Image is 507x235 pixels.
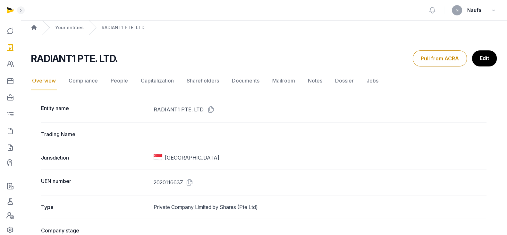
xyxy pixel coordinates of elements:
[472,50,497,66] a: Edit
[31,72,497,90] nav: Tabs
[365,72,380,90] a: Jobs
[139,72,175,90] a: Capitalization
[41,104,148,115] dt: Entity name
[21,21,507,35] nav: Breadcrumb
[452,5,462,15] button: N
[456,8,459,12] span: N
[467,6,483,14] span: Naufal
[154,177,486,187] dd: 202011663Z
[67,72,99,90] a: Compliance
[55,24,84,31] a: Your entities
[231,72,261,90] a: Documents
[41,130,148,138] dt: Trading Name
[41,227,148,234] dt: Company stage
[154,104,486,115] dd: RADIANT1 PTE. LTD.
[165,154,219,161] span: [GEOGRAPHIC_DATA]
[31,53,118,64] h2: RADIANT1 PTE. LTD.
[31,72,57,90] a: Overview
[185,72,220,90] a: Shareholders
[413,50,467,66] button: Pull from ACRA
[41,154,148,161] dt: Jurisdiction
[102,24,146,31] a: RADIANT1 PTE. LTD.
[271,72,296,90] a: Mailroom
[154,203,486,211] dd: Private Company Limited by Shares (Pte Ltd)
[41,203,148,211] dt: Type
[109,72,129,90] a: People
[334,72,355,90] a: Dossier
[307,72,324,90] a: Notes
[41,177,148,187] dt: UEN number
